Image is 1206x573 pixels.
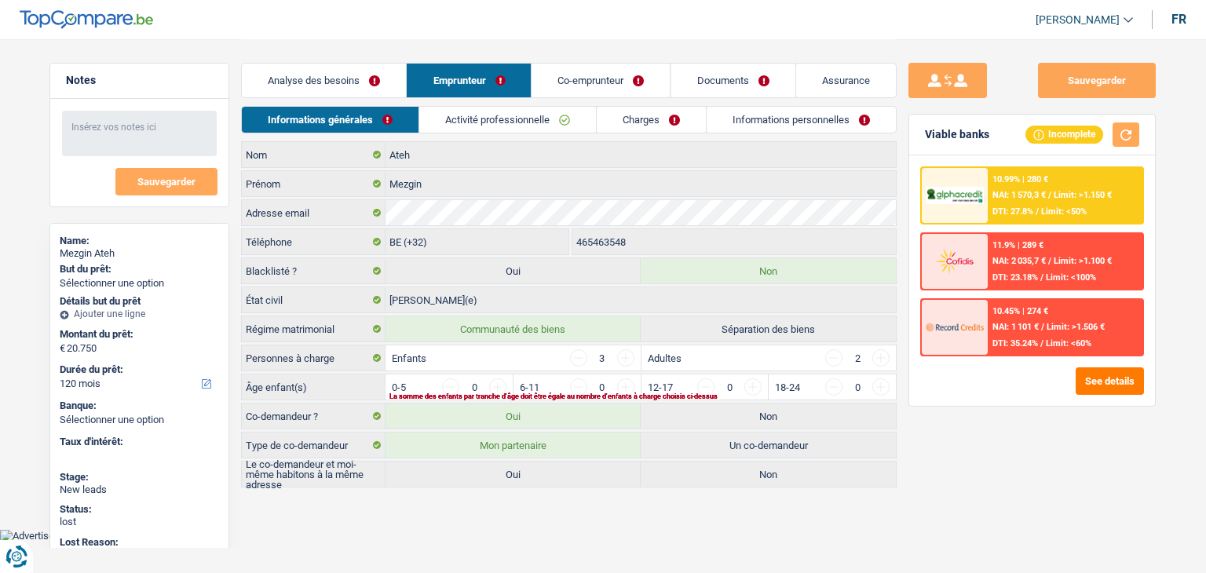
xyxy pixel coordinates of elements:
div: Incomplete [1025,126,1103,143]
a: Emprunteur [407,64,531,97]
span: / [1042,322,1045,332]
div: 11.9% | 289 € [993,240,1044,250]
div: Mezgin Ateh [60,247,219,260]
label: Oui [386,462,641,487]
span: DTI: 23.18% [993,272,1039,283]
label: Non [641,462,896,487]
button: See details [1076,367,1144,395]
label: Non [641,258,896,283]
img: Record Credits [926,312,984,341]
label: Séparation des biens [641,316,896,341]
span: NAI: 1 101 € [993,322,1040,332]
label: Durée du prêt: [60,363,216,376]
span: / [1049,256,1052,266]
a: Documents [671,64,795,97]
h5: Notes [66,74,213,87]
label: Nom [242,142,386,167]
label: Blacklisté ? [242,258,386,283]
label: Personnes à charge [242,345,386,370]
span: DTI: 27.8% [993,206,1034,217]
div: New leads [60,484,219,496]
label: Montant du prêt: [60,328,216,341]
label: Prénom [242,171,386,196]
label: Enfants [392,353,426,363]
label: Non [641,403,896,429]
div: Détails but du prêt [60,295,219,308]
div: Lost Reason: [60,536,219,549]
label: Oui [386,403,641,429]
img: AlphaCredit [926,187,984,205]
a: Assurance [796,64,896,97]
div: fr [1171,12,1186,27]
label: But du prêt: [60,263,216,276]
a: Activité professionnelle [419,107,596,133]
span: DTI: 35.24% [993,338,1039,349]
span: € [60,342,65,355]
label: Âge enfant(s) [242,374,386,400]
button: Sauvegarder [115,168,217,195]
span: Limit: <60% [1047,338,1092,349]
label: État civil [242,287,386,312]
div: Viable banks [925,128,989,141]
div: 2 [850,353,864,363]
a: Informations générales [242,107,418,133]
img: Cofidis [926,246,984,276]
div: Stage: [60,471,219,484]
span: Limit: >1.150 € [1054,190,1113,200]
div: 10.45% | 274 € [993,306,1049,316]
label: Type de co-demandeur [242,432,386,458]
div: La somme des enfants par tranche d'âge doit être égale au nombre d'enfants à charge choisis ci-de... [389,393,843,400]
div: 10.99% | 280 € [993,174,1049,184]
img: TopCompare Logo [20,10,153,29]
label: Mon partenaire [386,432,641,458]
span: / [1041,272,1044,283]
label: Régime matrimonial [242,316,386,341]
a: [PERSON_NAME] [1023,7,1133,33]
input: 401020304 [572,229,897,254]
div: lost [60,516,219,528]
a: Analyse des besoins [242,64,406,97]
label: Téléphone [242,229,386,254]
label: Oui [386,258,641,283]
span: Limit: <100% [1047,272,1097,283]
div: 3 [595,353,609,363]
div: Ajouter une ligne [60,308,219,319]
label: Adultes [648,353,682,363]
button: Sauvegarder [1038,63,1156,98]
span: NAI: 2 035,7 € [993,256,1047,266]
span: / [1036,206,1040,217]
span: / [1049,190,1052,200]
label: Taux d'intérêt: [60,436,216,448]
label: Le co-demandeur et moi-même habitons à la même adresse [242,462,386,487]
span: [PERSON_NAME] [1036,13,1120,27]
div: Name: [60,235,219,247]
span: / [1041,338,1044,349]
span: Limit: >1.506 € [1047,322,1105,332]
label: Banque: [60,400,216,412]
label: 0-5 [392,382,406,392]
div: Status: [60,503,219,516]
a: Informations personnelles [707,107,896,133]
span: NAI: 1 570,3 € [993,190,1047,200]
label: Communauté des biens [386,316,641,341]
a: Charges [597,107,706,133]
span: Limit: <50% [1042,206,1087,217]
span: Limit: >1.100 € [1054,256,1113,266]
div: 0 [467,382,481,392]
label: Un co-demandeur [641,432,896,458]
span: Sauvegarder [137,177,196,187]
label: Co-demandeur ? [242,403,386,429]
a: Co-emprunteur [532,64,671,97]
label: Adresse email [242,200,386,225]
